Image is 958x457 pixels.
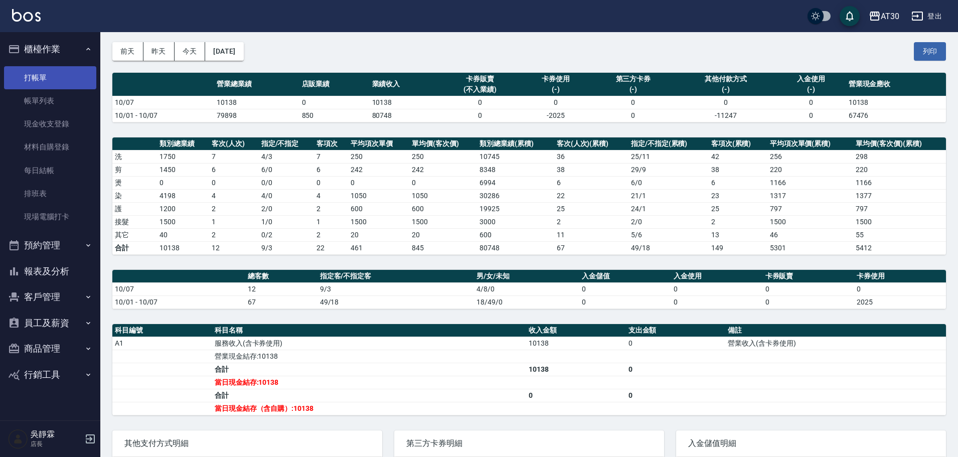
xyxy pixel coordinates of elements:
[409,202,477,215] td: 600
[474,270,579,283] th: 男/女/未知
[628,163,709,176] td: 29 / 9
[212,376,526,389] td: 當日現金結存:10138
[474,295,579,309] td: 18/49/0
[314,215,348,228] td: 1
[671,282,763,295] td: 0
[4,205,96,228] a: 現場電腦打卡
[212,363,526,376] td: 合計
[709,163,767,176] td: 38
[628,189,709,202] td: 21 / 1
[709,215,767,228] td: 2
[209,137,259,150] th: 客次(人次)
[8,429,28,449] img: Person
[112,324,212,337] th: 科目編號
[245,282,317,295] td: 12
[853,241,946,254] td: 5412
[317,270,474,283] th: 指定客/不指定客
[709,189,767,202] td: 23
[4,310,96,336] button: 員工及薪資
[4,232,96,258] button: 預約管理
[846,96,946,109] td: 10138
[709,241,767,254] td: 149
[259,137,314,150] th: 指定/不指定
[881,10,899,23] div: AT30
[157,202,209,215] td: 1200
[593,84,674,95] div: (-)
[348,189,409,202] td: 1050
[4,89,96,112] a: 帳單列表
[212,402,526,415] td: 當日現金結存（含自購）:10138
[4,112,96,135] a: 現金收支登錄
[763,282,855,295] td: 0
[409,228,477,241] td: 20
[259,241,314,254] td: 9/3
[409,163,477,176] td: 242
[317,295,474,309] td: 49/18
[4,182,96,205] a: 排班表
[709,176,767,189] td: 6
[209,202,259,215] td: 2
[846,109,946,122] td: 67476
[157,215,209,228] td: 1500
[4,336,96,362] button: 商品管理
[112,215,157,228] td: 接髮
[314,137,348,150] th: 客項次
[442,74,518,84] div: 卡券販賣
[579,270,671,283] th: 入金儲值
[778,74,844,84] div: 入金使用
[370,73,440,96] th: 業績收入
[370,109,440,122] td: 80748
[348,137,409,150] th: 平均項次單價
[853,215,946,228] td: 1500
[671,295,763,309] td: 0
[593,74,674,84] div: 第三方卡券
[157,137,209,150] th: 類別總業績
[767,215,854,228] td: 1500
[853,176,946,189] td: 1166
[157,241,209,254] td: 10138
[259,189,314,202] td: 4 / 0
[406,438,652,448] span: 第三方卡券明細
[124,438,370,448] span: 其他支付方式明細
[854,295,946,309] td: 2025
[477,241,554,254] td: 80748
[348,176,409,189] td: 0
[709,150,767,163] td: 42
[767,241,854,254] td: 5301
[626,324,726,337] th: 支出金額
[212,389,526,402] td: 合計
[853,137,946,150] th: 單均價(客次價)(累積)
[112,163,157,176] td: 剪
[112,137,946,255] table: a dense table
[209,228,259,241] td: 2
[112,202,157,215] td: 護
[853,163,946,176] td: 220
[314,241,348,254] td: 22
[214,96,299,109] td: 10138
[348,241,409,254] td: 461
[521,96,591,109] td: 0
[112,270,946,309] table: a dense table
[526,337,626,350] td: 10138
[628,241,709,254] td: 49/18
[214,73,299,96] th: 營業總業績
[31,429,82,439] h5: 吳靜霖
[554,215,628,228] td: 2
[259,215,314,228] td: 1 / 0
[853,228,946,241] td: 55
[907,7,946,26] button: 登出
[157,150,209,163] td: 1750
[763,295,855,309] td: 0
[157,189,209,202] td: 4198
[628,228,709,241] td: 5 / 6
[209,189,259,202] td: 4
[409,241,477,254] td: 845
[259,202,314,215] td: 2 / 0
[628,150,709,163] td: 25 / 11
[314,150,348,163] td: 7
[554,241,628,254] td: 67
[409,215,477,228] td: 1500
[4,135,96,159] a: 材料自購登錄
[299,73,370,96] th: 店販業績
[477,150,554,163] td: 10745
